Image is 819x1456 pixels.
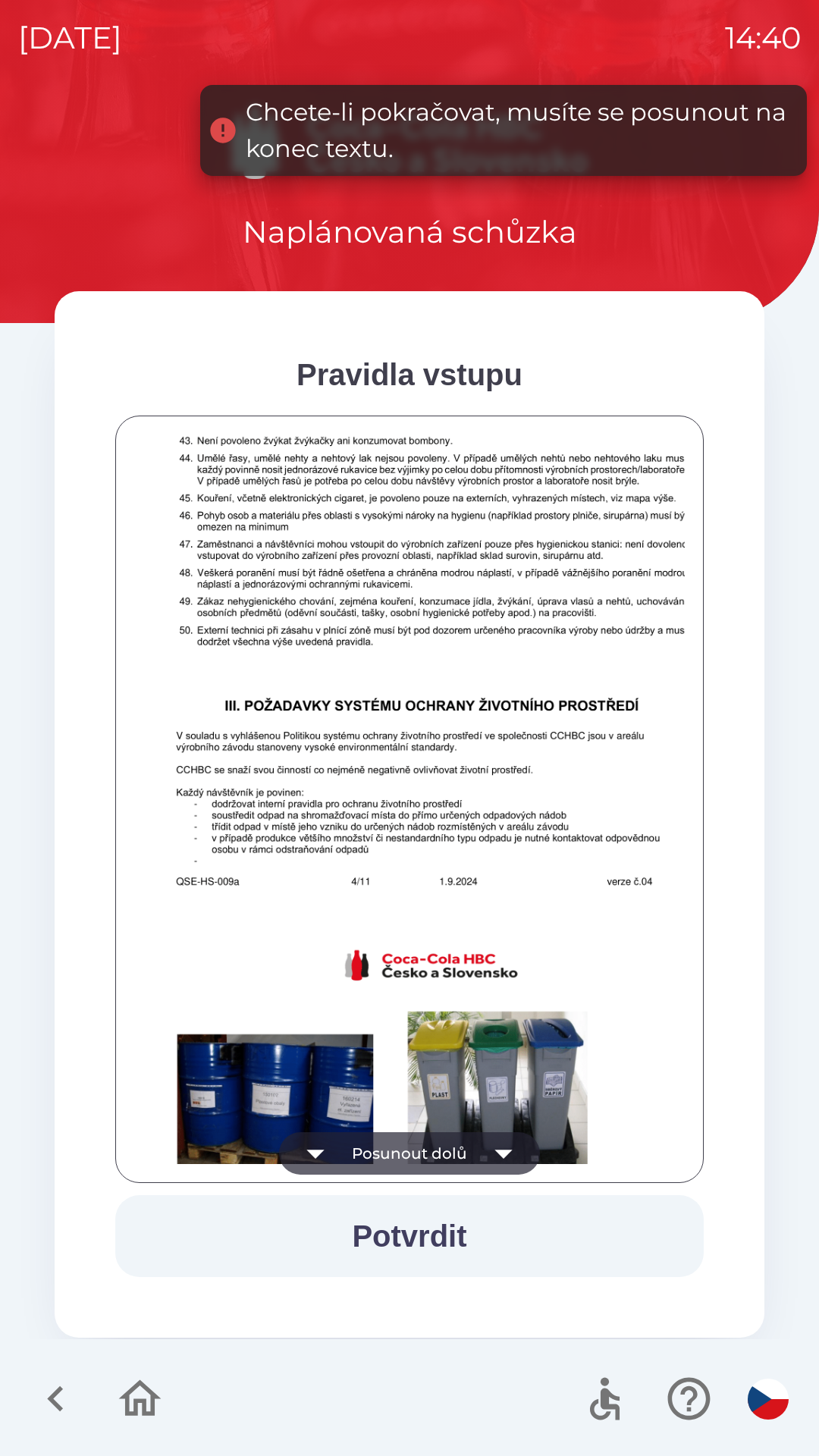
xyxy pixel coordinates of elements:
p: Naplánovaná schůzka [243,209,577,255]
div: Pravidla vstupu [115,352,704,397]
p: [DATE] [18,15,122,61]
img: cs flag [748,1379,789,1420]
p: 14:40 [725,15,801,61]
button: Posunout dolů [279,1132,540,1175]
div: Chcete-li pokračovat, musíte se posunout na konec textu. [246,94,792,167]
img: Logo [55,106,764,179]
img: fNpdoUWHRU0AAAAASUVORK5CYII= [134,79,723,911]
button: Potvrdit [115,1195,704,1277]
